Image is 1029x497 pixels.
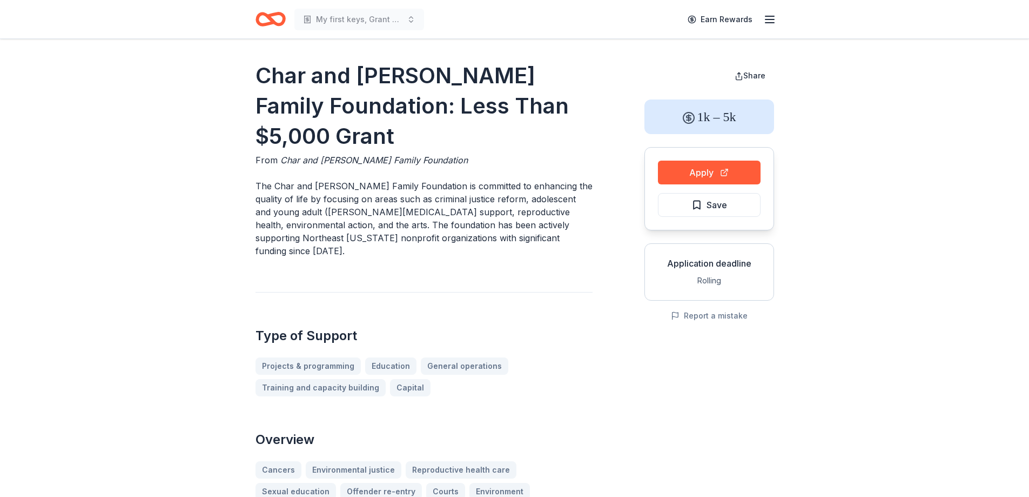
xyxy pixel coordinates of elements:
span: Save [707,198,727,212]
span: My first keys, Grant program [316,13,402,26]
a: Training and capacity building [255,379,386,396]
a: Projects & programming [255,357,361,375]
a: Education [365,357,416,375]
button: Apply [658,161,761,184]
a: General operations [421,357,508,375]
a: Home [255,6,286,32]
p: The Char and [PERSON_NAME] Family Foundation is committed to enhancing the quality of life by foc... [255,180,593,257]
span: Share [743,71,765,80]
div: 1k – 5k [644,100,774,134]
a: Earn Rewards [681,10,759,29]
span: Char and [PERSON_NAME] Family Foundation [280,155,468,165]
h1: Char and [PERSON_NAME] Family Foundation: Less Than $5,000 Grant [255,61,593,151]
div: From [255,154,593,167]
h2: Overview [255,431,593,448]
a: Capital [390,379,431,396]
div: Application deadline [654,257,765,270]
button: My first keys, Grant program [294,9,424,30]
div: Rolling [654,274,765,287]
button: Save [658,193,761,217]
button: Share [726,65,774,87]
button: Report a mistake [671,309,748,322]
h2: Type of Support [255,327,593,344]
